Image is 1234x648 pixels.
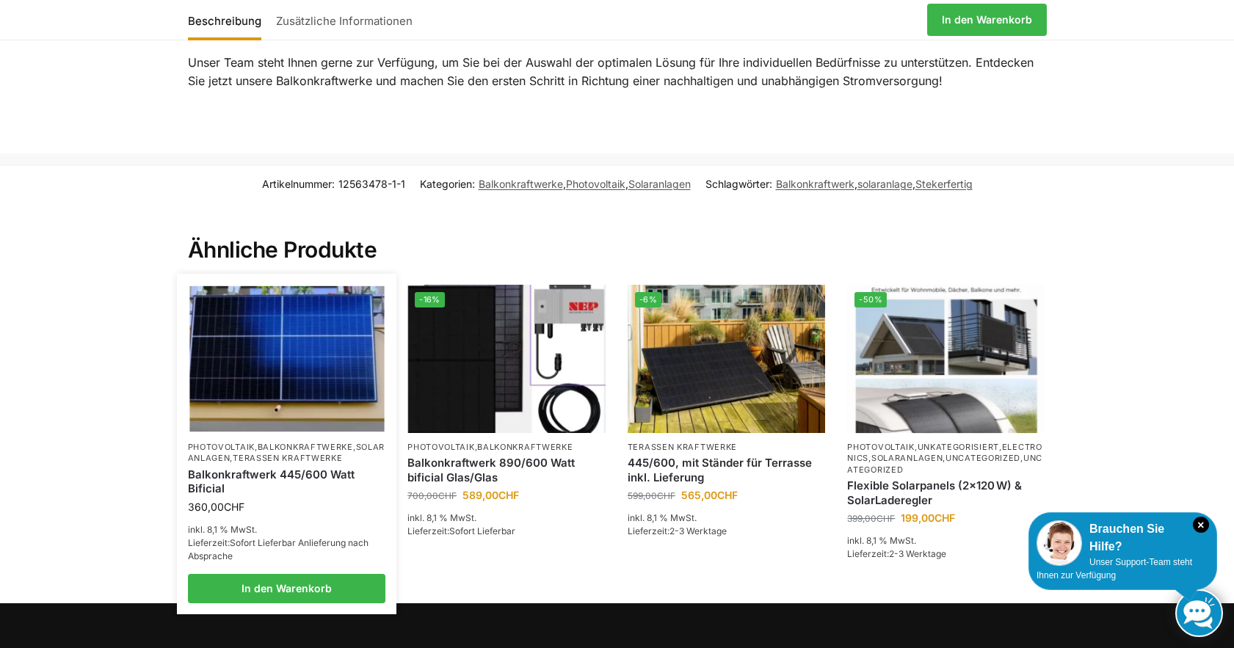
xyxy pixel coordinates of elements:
[188,442,386,465] p: , , ,
[566,178,625,190] a: Photovoltaik
[876,513,895,524] span: CHF
[233,453,342,463] a: Terassen Kraftwerke
[717,489,738,501] span: CHF
[847,442,1042,463] a: Electronics
[628,442,737,452] a: Terassen Kraftwerke
[628,456,826,484] a: 445/600, mit Ständer für Terrasse inkl. Lieferung
[188,537,369,561] span: Lieferzeit:
[407,285,606,433] img: Bificiales Hochleistungsmodul
[420,176,691,192] span: Kategorien: , ,
[681,489,738,501] bdi: 565,00
[477,442,573,452] a: Balkonkraftwerke
[847,478,1045,507] a: Flexible Solarpanels (2×120 W) & SolarLaderegler
[188,467,386,496] a: Balkonkraftwerk 445/600 Watt Bificial
[407,456,606,484] a: Balkonkraftwerk 890/600 Watt bificial Glas/Glas
[188,442,385,463] a: Solaranlagen
[1037,520,1082,566] img: Customer service
[462,489,519,501] bdi: 589,00
[847,285,1045,433] img: Flexible Solar Module für Wohnmobile Camping Balkon
[407,512,606,525] p: inkl. 8,1 % MwSt.
[946,453,1020,463] a: Uncategorized
[847,285,1045,433] a: -50%Flexible Solar Module für Wohnmobile Camping Balkon
[188,523,386,536] p: inkl. 8,1 % MwSt.
[776,178,854,190] a: Balkonkraftwerk
[915,178,973,190] a: Stekerfertig
[1193,517,1209,533] i: Schließen
[628,178,691,190] a: Solaranlagen
[657,490,675,501] span: CHF
[262,176,405,192] span: Artikelnummer:
[407,285,606,433] a: -16%Bificiales Hochleistungsmodul
[407,442,606,453] p: ,
[1037,520,1209,556] div: Brauchen Sie Hilfe?
[705,176,973,192] span: Schlagwörter: , ,
[258,442,353,452] a: Balkonkraftwerke
[628,285,826,433] a: -6%Solar Panel im edlen Schwarz mit Ständer
[628,490,675,501] bdi: 599,00
[338,178,405,190] span: 12563478-1-1
[188,537,369,561] span: Sofort Lieferbar Anlieferung nach Absprache
[449,525,515,536] span: Sofort Lieferbar
[871,453,943,463] a: Solaranlagen
[847,548,946,559] span: Lieferzeit:
[847,513,895,524] bdi: 399,00
[188,500,244,513] bdi: 360,00
[188,442,255,452] a: Photovoltaik
[857,178,912,190] a: solaranlage
[224,500,244,513] span: CHF
[479,178,563,190] a: Balkonkraftwerke
[847,442,914,452] a: Photovoltaik
[438,490,457,501] span: CHF
[498,489,519,501] span: CHF
[889,548,946,559] span: 2-3 Werktage
[1037,557,1192,580] span: Unser Support-Team steht Ihnen zur Verfügung
[901,512,955,524] bdi: 199,00
[934,512,955,524] span: CHF
[407,490,457,501] bdi: 700,00
[628,285,826,433] img: Solar Panel im edlen Schwarz mit Ständer
[188,54,1047,91] p: Unser Team steht Ihnen gerne zur Verfügung, um Sie bei der Auswahl der optimalen Lösung für Ihre ...
[628,512,826,525] p: inkl. 8,1 % MwSt.
[847,442,1045,476] p: , , , , ,
[847,534,1045,547] p: inkl. 8,1 % MwSt.
[407,525,515,536] span: Lieferzeit:
[847,453,1042,474] a: Uncategorized
[407,442,474,452] a: Photovoltaik
[188,201,1047,264] h2: Ähnliche Produkte
[669,525,727,536] span: 2-3 Werktage
[918,442,1000,452] a: Unkategorisiert
[188,574,386,603] a: In den Warenkorb legen: „Balkonkraftwerk 445/600 Watt Bificial“
[189,286,384,432] img: Solaranlage für den kleinen Balkon
[628,525,727,536] span: Lieferzeit:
